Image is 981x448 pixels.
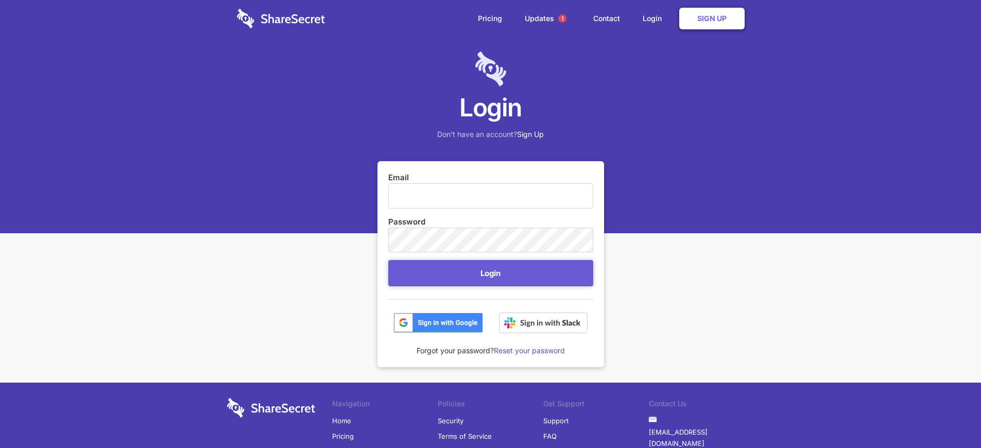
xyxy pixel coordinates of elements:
[237,9,325,28] img: logo-wordmark-white-trans-d4663122ce5f474addd5e946df7df03e33cb6a1c49d2221995e7729f52c070b2.svg
[438,398,543,412] li: Policies
[393,313,483,333] img: btn_google_signin_dark_normal_web@2x-02e5a4921c5dab0481f19210d7229f84a41d9f18e5bdafae021273015eeb...
[438,413,463,428] a: Security
[388,333,593,356] div: Forgot your password?
[227,398,315,418] img: logo-wordmark-white-trans-d4663122ce5f474addd5e946df7df03e33cb6a1c49d2221995e7729f52c070b2.svg
[632,3,677,35] a: Login
[468,3,512,35] a: Pricing
[494,346,565,355] a: Reset your password
[543,428,557,444] a: FAQ
[583,3,630,35] a: Contact
[543,398,649,412] li: Get Support
[558,14,566,23] span: 1
[438,428,492,444] a: Terms of Service
[388,216,593,228] label: Password
[499,313,588,333] img: Sign in with Slack
[332,428,354,444] a: Pricing
[517,130,544,139] a: Sign Up
[475,51,506,87] img: logo-lt-purple-60x68@2x-c671a683ea72a1d466fb5d642181eefbee81c4e10ba9aed56c8e1d7e762e8086.png
[543,413,569,428] a: Support
[388,172,593,183] label: Email
[332,413,351,428] a: Home
[332,398,438,412] li: Navigation
[649,398,754,412] li: Contact Us
[679,8,745,29] a: Sign Up
[388,260,593,286] button: Login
